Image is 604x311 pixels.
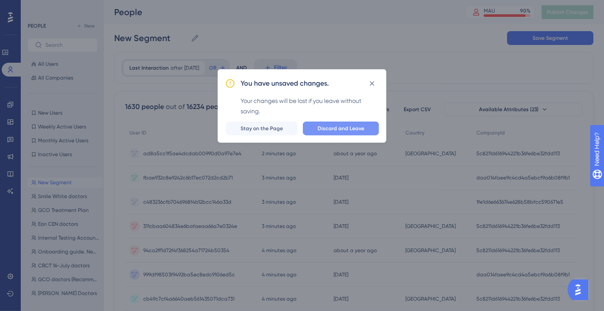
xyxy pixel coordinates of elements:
[241,125,283,132] span: Stay on the Page
[241,78,329,89] h2: You have unsaved changes.
[318,125,364,132] span: Discard and Leave
[568,277,594,303] iframe: UserGuiding AI Assistant Launcher
[241,96,379,116] div: Your changes will be lost if you leave without saving.
[20,2,54,13] span: Need Help?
